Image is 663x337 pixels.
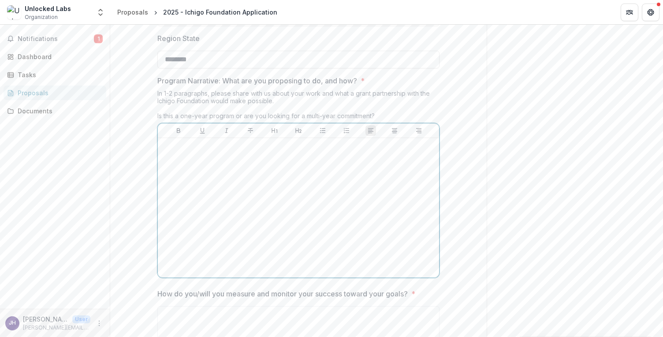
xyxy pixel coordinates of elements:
img: Unlocked Labs [7,5,21,19]
p: Program Narrative: What are you proposing to do, and how? [157,75,357,86]
div: Documents [18,106,99,116]
div: Unlocked Labs [25,4,71,13]
p: [PERSON_NAME][EMAIL_ADDRESS][DOMAIN_NAME] [23,324,90,332]
div: Tasks [18,70,99,79]
button: Heading 1 [269,125,280,136]
p: User [72,315,90,323]
a: Proposals [114,6,152,19]
button: Align Center [389,125,400,136]
div: Proposals [18,88,99,97]
span: Notifications [18,35,94,43]
nav: breadcrumb [114,6,281,19]
button: More [94,318,104,329]
button: Partners [621,4,638,21]
button: Open entity switcher [94,4,107,21]
span: Organization [25,13,58,21]
a: Documents [4,104,106,118]
span: 1 [94,34,103,43]
div: Jessica Hicklin [9,320,16,326]
a: Proposals [4,86,106,100]
div: In 1-2 paragraphs, please share with us about your work and what a grant partnership with the Ich... [157,90,440,123]
button: Get Help [642,4,659,21]
p: Region State [157,33,200,44]
p: How do you/will you measure and monitor your success toward your goals? [157,288,408,299]
button: Italicize [221,125,232,136]
button: Underline [197,125,208,136]
button: Align Right [413,125,424,136]
button: Heading 2 [293,125,304,136]
button: Bullet List [317,125,328,136]
button: Bold [173,125,184,136]
p: [PERSON_NAME] [23,315,69,324]
a: Tasks [4,67,106,82]
div: Proposals [117,7,148,17]
button: Notifications1 [4,32,106,46]
div: 2025 - Ichigo Foundation Application [163,7,277,17]
button: Ordered List [341,125,352,136]
div: Dashboard [18,52,99,61]
button: Strike [245,125,256,136]
a: Dashboard [4,49,106,64]
button: Align Left [365,125,376,136]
